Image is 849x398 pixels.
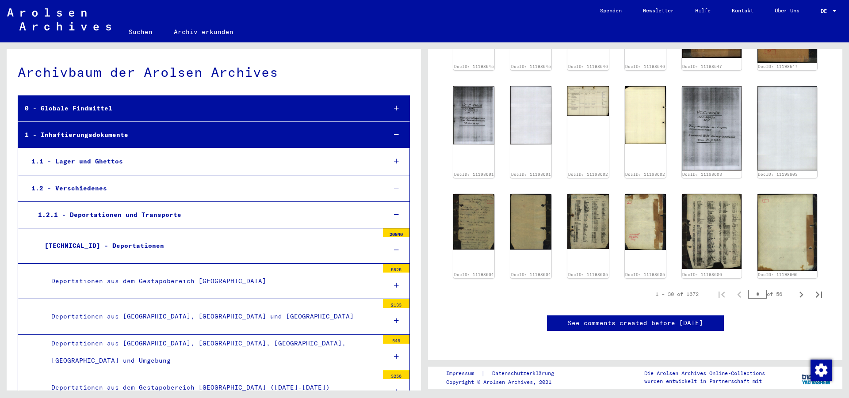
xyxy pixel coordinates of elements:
a: DocID: 11198601 [454,172,494,177]
a: DocID: 11198606 [758,272,798,277]
div: Deportationen aus [GEOGRAPHIC_DATA], [GEOGRAPHIC_DATA], [GEOGRAPHIC_DATA], [GEOGRAPHIC_DATA] und ... [45,335,379,369]
a: See comments created before [DATE] [568,318,703,328]
div: Deportationen aus [GEOGRAPHIC_DATA], [GEOGRAPHIC_DATA] und [GEOGRAPHIC_DATA] [45,308,379,325]
img: 001.jpg [453,194,494,250]
div: Deportationen aus dem Gestapobereich [GEOGRAPHIC_DATA] ([DATE]-[DATE]) [45,379,379,396]
button: Next page [792,285,810,303]
a: DocID: 11198605 [568,272,608,277]
a: DocID: 11198601 [511,172,551,177]
a: Impressum [446,369,481,378]
img: 002.jpg [510,194,551,250]
div: 1 - Inhaftierungsdokumente [18,126,379,144]
a: DocID: 11198604 [454,272,494,277]
p: wurden entwickelt in Partnerschaft mit [644,377,765,385]
img: Arolsen_neg.svg [7,8,111,30]
a: Archiv erkunden [163,21,244,42]
img: 002.jpg [625,194,666,250]
div: 0 - Globale Findmittel [18,100,379,117]
div: 1.1 - Lager und Ghettos [25,153,379,170]
div: Archivbaum der Arolsen Archives [18,62,410,82]
div: Deportationen aus dem Gestapobereich [GEOGRAPHIC_DATA] [45,273,379,290]
img: 001.jpg [453,86,494,144]
button: Last page [810,285,828,303]
img: 002.jpg [757,86,817,171]
p: Copyright © Arolsen Archives, 2021 [446,378,565,386]
div: 3256 [383,370,409,379]
a: DocID: 11198602 [625,172,665,177]
div: 5925 [383,264,409,273]
div: 1 – 30 of 1672 [655,290,699,298]
img: 001.jpg [682,86,742,171]
a: Suchen [118,21,163,42]
a: DocID: 11198546 [568,64,608,69]
img: 002.jpg [625,86,666,144]
a: DocID: 11198603 [758,172,798,177]
a: DocID: 11198603 [682,172,722,177]
img: 001.jpg [682,194,742,269]
a: Datenschutzerklärung [485,369,565,378]
div: 546 [383,335,409,344]
img: 002.jpg [510,86,551,144]
a: DocID: 11198602 [568,172,608,177]
div: 20840 [383,228,409,237]
img: yv_logo.png [800,366,833,388]
span: DE [821,8,830,14]
a: DocID: 11198606 [682,272,722,277]
img: Zustimmung ändern [811,360,832,381]
div: | [446,369,565,378]
div: of 56 [748,290,792,298]
img: 001.jpg [567,86,608,115]
a: DocID: 11198546 [625,64,665,69]
button: Previous page [730,285,748,303]
div: 1.2 - Verschiedenes [25,180,379,197]
a: DocID: 11198605 [625,272,665,277]
img: 001.jpg [567,194,608,249]
a: DocID: 11198545 [454,64,494,69]
div: [TECHNICAL_ID] - Deportationen [38,237,379,254]
div: Zustimmung ändern [810,359,831,380]
div: 2133 [383,299,409,308]
div: 1.2.1 - Deportationen und Transporte [31,206,379,224]
a: DocID: 11198547 [682,64,722,69]
a: DocID: 11198604 [511,272,551,277]
a: DocID: 11198545 [511,64,551,69]
button: First page [713,285,730,303]
p: Die Arolsen Archives Online-Collections [644,369,765,377]
img: 002.jpg [757,194,817,271]
a: DocID: 11198547 [758,64,798,69]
